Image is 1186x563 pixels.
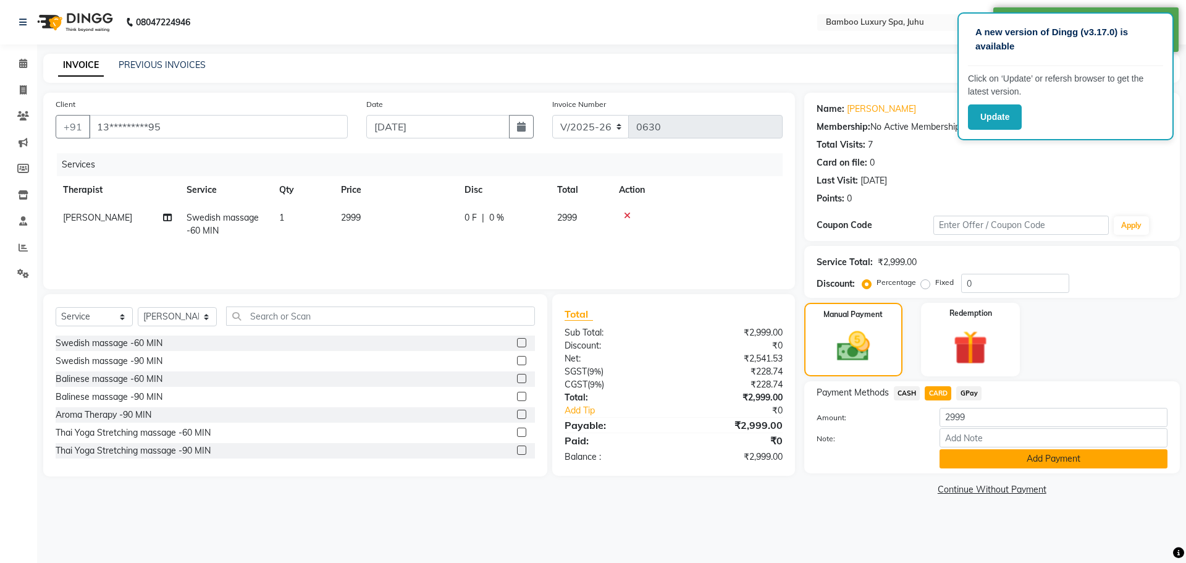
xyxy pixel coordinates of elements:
div: ₹0 [673,339,791,352]
img: logo [32,5,116,40]
div: Total: [555,391,673,404]
p: Click on ‘Update’ or refersh browser to get the latest version. [968,72,1163,98]
div: Sub Total: [555,326,673,339]
div: Thai Yoga Stretching massage -60 MIN [56,426,211,439]
button: Update [968,104,1022,130]
label: Percentage [877,277,916,288]
div: Discount: [555,339,673,352]
b: 08047224946 [136,5,190,40]
div: ( ) [555,378,673,391]
div: ₹2,541.53 [673,352,791,365]
div: 0 [847,192,852,205]
div: ₹2,999.00 [673,418,791,433]
div: ₹2,999.00 [673,391,791,404]
div: Membership: [817,121,870,133]
div: Balance : [555,451,673,464]
span: 0 % [489,211,504,224]
a: [PERSON_NAME] [847,103,916,116]
div: Swedish massage -90 MIN [56,355,162,368]
span: 9% [590,379,602,389]
a: PREVIOUS INVOICES [119,59,206,70]
div: 0 [870,156,875,169]
span: | [482,211,484,224]
span: [PERSON_NAME] [63,212,132,223]
div: Service Total: [817,256,873,269]
div: ₹228.74 [673,365,791,378]
div: Coupon Code [817,219,933,232]
img: _cash.svg [826,328,880,365]
th: Qty [272,176,334,204]
div: Card on file: [817,156,867,169]
div: Swedish massage -60 MIN [56,337,162,350]
span: Payment Methods [817,386,889,399]
div: Last Visit: [817,174,858,187]
input: Enter Offer / Coupon Code [933,216,1109,235]
div: Name: [817,103,844,116]
div: ( ) [555,365,673,378]
span: CARD [925,386,951,400]
span: Total [565,308,593,321]
div: ₹2,999.00 [673,326,791,339]
th: Disc [457,176,550,204]
button: Add Payment [940,449,1167,468]
a: Add Tip [555,404,693,417]
div: Balinese massage -90 MIN [56,391,162,404]
label: Date [366,99,383,110]
th: Action [612,176,783,204]
div: Services [57,153,792,176]
div: ₹2,999.00 [878,256,917,269]
div: Points: [817,192,844,205]
div: ₹2,999.00 [673,451,791,464]
div: Paid: [555,433,673,448]
th: Price [334,176,457,204]
span: 9% [589,366,601,376]
div: Total Visits: [817,138,865,151]
th: Therapist [56,176,179,204]
div: Discount: [817,277,855,290]
label: Fixed [935,277,954,288]
div: ₹228.74 [673,378,791,391]
span: CASH [894,386,920,400]
div: Payable: [555,418,673,433]
div: [DATE] [860,174,887,187]
input: Search by Name/Mobile/Email/Code [89,115,348,138]
p: A new version of Dingg (v3.17.0) is available [975,25,1156,53]
span: GPay [956,386,982,400]
label: Note: [807,433,930,444]
div: Thai Yoga Stretching massage -90 MIN [56,444,211,457]
span: 2999 [557,212,577,223]
label: Invoice Number [552,99,606,110]
div: Net: [555,352,673,365]
div: 7 [868,138,873,151]
button: +91 [56,115,90,138]
input: Amount [940,408,1167,427]
span: 1 [279,212,284,223]
input: Add Note [940,428,1167,447]
span: SGST [565,366,587,377]
span: 2999 [341,212,361,223]
label: Amount: [807,412,930,423]
div: ₹0 [673,433,791,448]
span: Swedish massage -60 MIN [187,212,259,236]
div: ₹0 [693,404,791,417]
a: INVOICE [58,54,104,77]
label: Client [56,99,75,110]
span: 0 F [465,211,477,224]
div: Balinese massage -60 MIN [56,373,162,386]
th: Service [179,176,272,204]
th: Total [550,176,612,204]
img: _gift.svg [943,326,998,369]
span: CGST [565,379,587,390]
a: Continue Without Payment [807,483,1177,496]
input: Search or Scan [226,307,535,326]
div: No Active Membership [817,121,1167,133]
label: Redemption [949,308,992,319]
button: Apply [1114,216,1149,235]
div: Aroma Therapy -90 MIN [56,408,151,421]
label: Manual Payment [823,309,883,320]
